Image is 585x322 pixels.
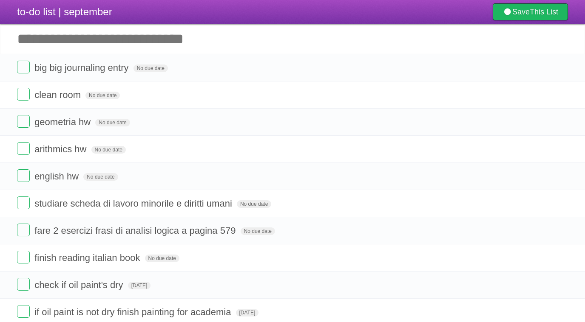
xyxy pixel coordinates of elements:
span: No due date [85,92,120,99]
span: No due date [83,173,118,181]
label: Done [17,142,30,155]
span: english hw [34,171,81,182]
span: clean room [34,90,83,100]
span: arithmics hw [34,144,88,154]
span: No due date [241,227,275,235]
span: No due date [133,64,168,72]
span: to-do list | september [17,6,112,17]
span: studiare scheda di lavoro minorile e diritti umani [34,198,234,209]
label: Done [17,61,30,73]
label: Done [17,305,30,318]
b: This List [530,8,558,16]
span: if oil paint is not dry finish painting for academia [34,307,233,317]
label: Done [17,251,30,263]
span: finish reading italian book [34,252,142,263]
span: No due date [145,255,179,262]
span: No due date [91,146,126,154]
a: SaveThis List [493,3,568,20]
span: [DATE] [236,309,259,316]
span: check if oil paint's dry [34,280,125,290]
span: fare 2 esercizi frasi di analisi logica a pagina 579 [34,225,238,236]
label: Done [17,196,30,209]
span: No due date [237,200,271,208]
label: Done [17,169,30,182]
label: Done [17,115,30,128]
span: No due date [95,119,130,126]
label: Done [17,224,30,236]
span: big big journaling entry [34,62,131,73]
label: Done [17,278,30,291]
label: Done [17,88,30,101]
span: geometria hw [34,117,93,127]
span: [DATE] [128,282,151,289]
